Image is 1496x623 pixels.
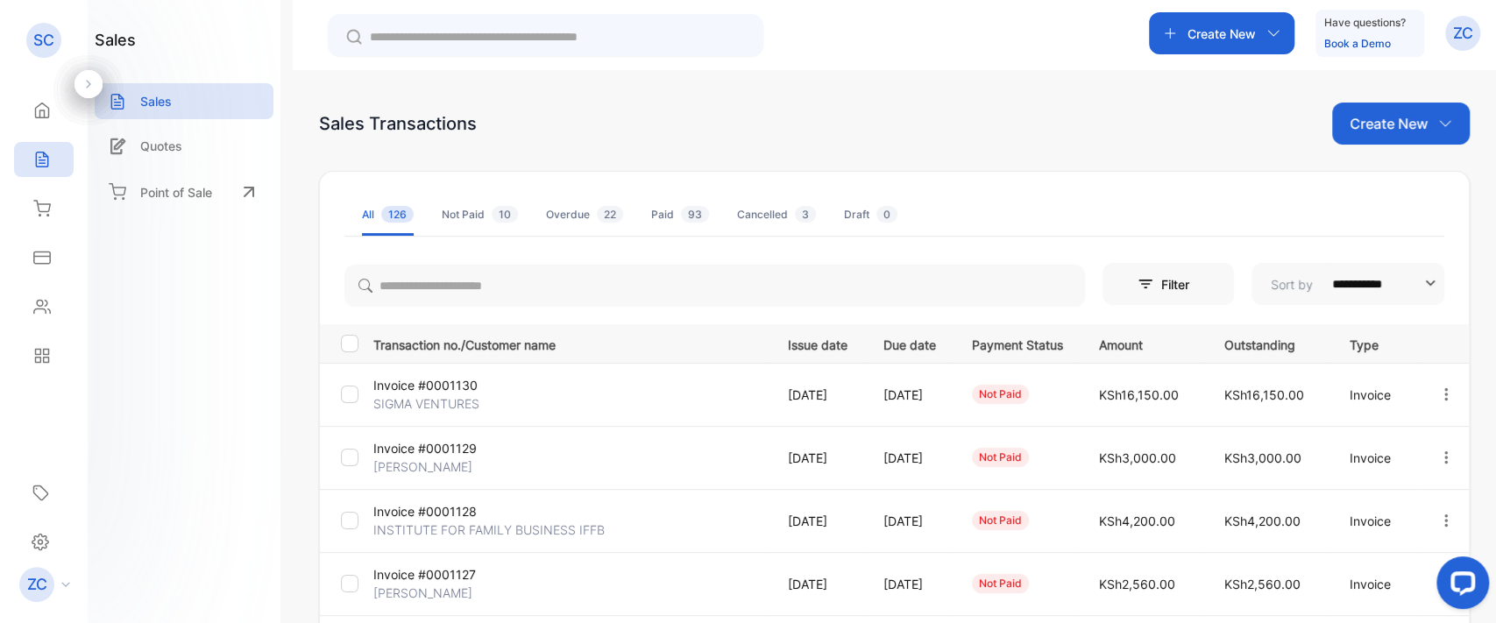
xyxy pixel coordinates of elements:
p: Payment Status [972,332,1063,354]
button: Create New [1149,12,1294,54]
span: KSh2,560.00 [1099,577,1175,591]
div: not paid [972,448,1029,467]
p: Invoice #0001128 [373,502,504,520]
p: [DATE] [883,575,936,593]
div: Overdue [546,207,623,223]
span: KSh3,000.00 [1224,450,1301,465]
p: [DATE] [883,512,936,530]
p: [DATE] [788,386,847,404]
div: not paid [972,574,1029,593]
div: not paid [972,511,1029,530]
div: Not Paid [442,207,518,223]
div: Cancelled [737,207,816,223]
p: [PERSON_NAME] [373,584,504,602]
a: Point of Sale [95,173,273,211]
span: 3 [795,206,816,223]
span: 0 [876,206,897,223]
p: SIGMA VENTURES [373,394,504,413]
p: [DATE] [883,449,936,467]
iframe: LiveChat chat widget [1422,549,1496,623]
button: ZC [1445,12,1480,54]
span: KSh16,150.00 [1099,387,1179,402]
div: Draft [844,207,897,223]
p: Type [1350,332,1401,354]
span: 126 [381,206,414,223]
p: Sales [140,92,172,110]
p: Invoice [1350,512,1401,530]
p: ZC [27,573,47,596]
p: Invoice [1350,386,1401,404]
div: Sales Transactions [319,110,477,137]
p: Point of Sale [140,183,212,202]
span: 93 [681,206,709,223]
span: KSh4,200.00 [1224,513,1301,528]
a: Sales [95,83,273,119]
p: Sort by [1271,275,1313,294]
p: Invoice #0001127 [373,565,504,584]
p: ZC [1453,22,1473,45]
p: [DATE] [788,575,847,593]
p: [PERSON_NAME] [373,457,504,476]
a: Quotes [95,128,273,164]
p: Invoice [1350,575,1401,593]
h1: sales [95,28,136,52]
a: Book a Demo [1324,37,1391,50]
p: SC [33,29,54,52]
p: Quotes [140,137,182,155]
p: Invoice #0001130 [373,376,504,394]
button: Sort by [1251,263,1444,305]
div: not paid [972,385,1029,404]
p: [DATE] [883,386,936,404]
p: [DATE] [788,449,847,467]
p: Invoice [1350,449,1401,467]
span: 22 [597,206,623,223]
span: KSh16,150.00 [1224,387,1304,402]
p: Invoice #0001129 [373,439,504,457]
span: KSh3,000.00 [1099,450,1176,465]
span: 10 [492,206,518,223]
p: Amount [1099,332,1188,354]
div: All [362,207,414,223]
button: Create New [1332,103,1470,145]
p: INSTITUTE FOR FAMILY BUSINESS IFFB [373,520,605,539]
p: [DATE] [788,512,847,530]
span: KSh2,560.00 [1224,577,1301,591]
p: Have questions? [1324,14,1406,32]
p: Transaction no./Customer name [373,332,766,354]
div: Paid [651,207,709,223]
span: KSh4,200.00 [1099,513,1175,528]
p: Create New [1188,25,1256,43]
p: Due date [883,332,936,354]
p: Create New [1350,113,1428,134]
p: Outstanding [1224,332,1314,354]
p: Issue date [788,332,847,354]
